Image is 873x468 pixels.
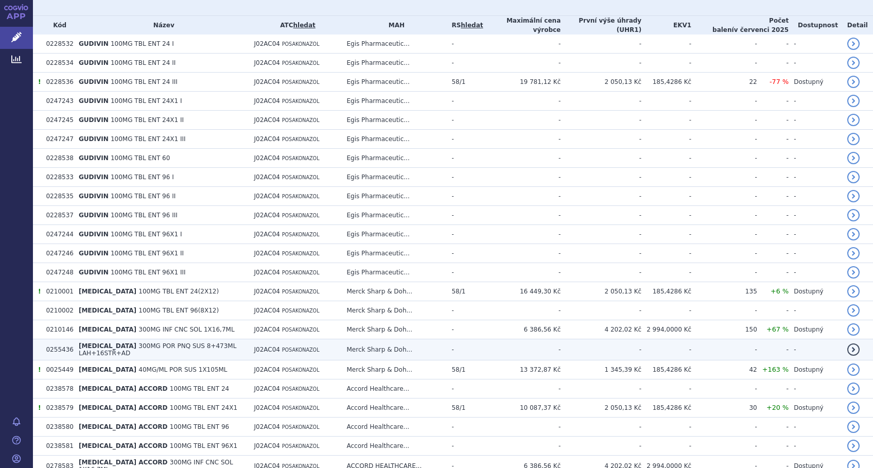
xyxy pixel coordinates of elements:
[254,366,280,373] span: J02AC04
[847,323,860,336] a: detail
[483,379,561,398] td: -
[691,282,757,301] td: 135
[111,193,176,200] span: 100MG TBL ENT 96 II
[41,379,73,398] td: 0238578
[842,16,873,34] th: Detail
[561,360,641,379] td: 1 345,39 Kč
[641,149,691,168] td: -
[847,190,860,202] a: detail
[446,206,483,225] td: -
[170,404,237,411] span: 100MG TBL ENT 24X1
[254,385,280,392] span: J02AC04
[111,135,186,143] span: 100MG TBL ENT 24X1 III
[641,130,691,149] td: -
[282,270,320,275] span: POSAKONAZOL
[691,168,757,187] td: -
[789,92,842,111] td: -
[254,59,280,66] span: J02AC04
[561,130,641,149] td: -
[789,320,842,339] td: Dostupný
[561,168,641,187] td: -
[483,398,561,418] td: 10 087,37 Kč
[111,154,170,162] span: 100MG TBL ENT 60
[789,54,842,73] td: -
[641,206,691,225] td: -
[38,404,41,411] span: Tento přípravek má více úhrad.
[691,398,757,418] td: 30
[561,111,641,130] td: -
[41,360,73,379] td: 0025449
[341,54,446,73] td: Egis Pharmaceutic...
[41,54,73,73] td: 0228534
[789,225,842,244] td: -
[111,97,182,105] span: 100MG TBL ENT 24X1 I
[691,16,789,34] th: Počet balení
[561,73,641,92] td: 2 050,13 Kč
[691,301,757,320] td: -
[561,301,641,320] td: -
[41,34,73,54] td: 0228532
[847,209,860,221] a: detail
[282,327,320,333] span: POSAKONAZOL
[79,250,109,257] span: GUDIVIN
[561,282,641,301] td: 2 050,13 Kč
[847,171,860,183] a: detail
[483,320,561,339] td: 6 386,56 Kč
[341,320,446,339] td: Merck Sharp & Doh...
[282,136,320,142] span: POSAKONAZOL
[789,16,842,34] th: Dostupnost
[789,73,842,92] td: Dostupný
[757,54,789,73] td: -
[282,289,320,294] span: POSAKONAZOL
[451,366,465,373] span: 58/1
[79,342,136,350] span: [MEDICAL_DATA]
[483,206,561,225] td: -
[254,346,280,353] span: J02AC04
[282,213,320,218] span: POSAKONAZOL
[446,339,483,360] td: -
[111,59,176,66] span: 100MG TBL ENT 24 II
[341,398,446,418] td: Accord Healthcare...
[282,367,320,373] span: POSAKONAZOL
[483,34,561,54] td: -
[789,34,842,54] td: -
[691,339,757,360] td: -
[691,244,757,263] td: -
[641,339,691,360] td: -
[691,34,757,54] td: -
[341,149,446,168] td: Egis Pharmaceutic...
[691,130,757,149] td: -
[561,54,641,73] td: -
[847,402,860,414] a: detail
[254,269,280,276] span: J02AC04
[254,307,280,314] span: J02AC04
[79,135,109,143] span: GUDIVIN
[847,152,860,164] a: detail
[254,40,280,47] span: J02AC04
[282,98,320,104] span: POSAKONAZOL
[282,117,320,123] span: POSAKONAZOL
[766,404,789,411] span: +20 %
[847,363,860,376] a: detail
[79,212,109,219] span: GUDIVIN
[282,347,320,353] span: POSAKONAZOL
[254,231,280,238] span: J02AC04
[483,130,561,149] td: -
[111,78,178,85] span: 100MG TBL ENT 24 III
[789,149,842,168] td: -
[79,404,168,411] span: [MEDICAL_DATA] ACCORD
[691,54,757,73] td: -
[451,288,465,295] span: 58/1
[483,149,561,168] td: -
[789,187,842,206] td: -
[446,244,483,263] td: -
[691,263,757,282] td: -
[789,360,842,379] td: Dostupný
[789,130,842,149] td: -
[446,92,483,111] td: -
[446,168,483,187] td: -
[341,206,446,225] td: Egis Pharmaceutic...
[41,263,73,282] td: 0247248
[691,92,757,111] td: -
[41,206,73,225] td: 0228537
